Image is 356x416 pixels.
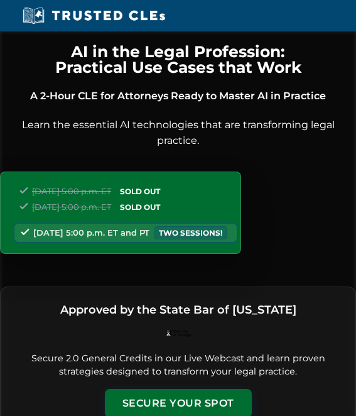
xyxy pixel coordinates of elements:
span: [DATE] 5:00 p.m. ET [32,186,111,196]
span: SOLD OUT [116,200,165,214]
img: Trusted CLEs [19,6,169,25]
img: Logo [166,330,191,337]
span: SOLD OUT [116,185,165,198]
h3: Approved by the State Bar of [US_STATE] [60,300,296,320]
p: Secure 2.0 General Credits in our Live Webcast and learn proven strategies designed to transform ... [13,352,343,379]
span: [DATE] 5:00 p.m. ET [32,202,111,212]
